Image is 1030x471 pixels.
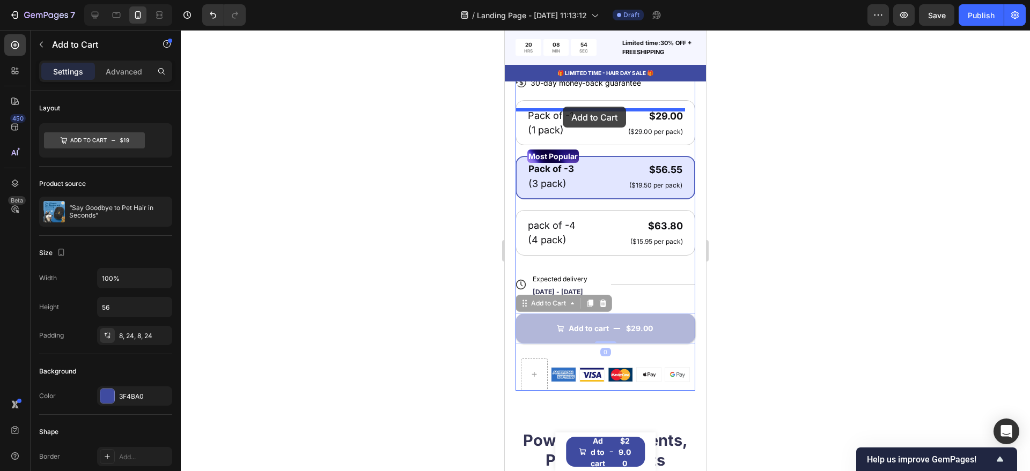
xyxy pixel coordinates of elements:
button: Publish [959,4,1004,26]
div: Border [39,452,60,461]
input: Auto [98,268,172,288]
span: Help us improve GemPages! [867,454,994,465]
div: 3F4BA0 [119,392,170,401]
span: Save [928,11,946,20]
div: Beta [8,196,26,205]
div: Width [39,273,57,283]
div: Publish [968,10,995,21]
div: Shape [39,427,58,437]
div: Add... [119,452,170,462]
span: Draft [623,10,639,20]
div: Background [39,367,76,376]
div: Color [39,391,56,401]
div: Size [39,246,68,260]
div: Open Intercom Messenger [994,418,1019,444]
p: “Say Goodbye to Pet Hair in Seconds” [69,204,168,219]
p: Settings [53,66,83,77]
button: 7 [4,4,80,26]
div: Undo/Redo [202,4,246,26]
button: Show survey - Help us improve GemPages! [867,453,1006,466]
p: Advanced [106,66,142,77]
div: Height [39,302,59,312]
span: Landing Page - [DATE] 11:13:12 [477,10,587,21]
div: Layout [39,103,60,113]
img: product feature img [43,201,65,222]
iframe: Design area [505,30,706,471]
div: 450 [10,114,26,123]
p: 7 [70,9,75,21]
input: Auto [98,297,172,317]
div: 8, 24, 8, 24 [119,331,170,341]
button: Save [919,4,954,26]
div: Product source [39,179,86,189]
div: Padding [39,331,64,340]
span: / [472,10,475,21]
p: Add to Cart [52,38,143,51]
